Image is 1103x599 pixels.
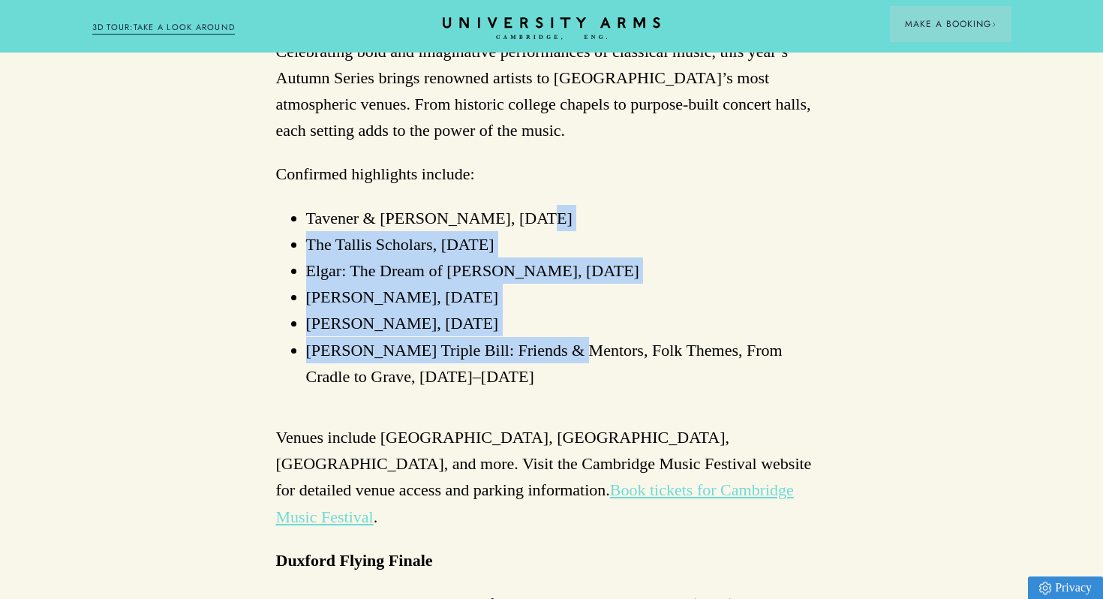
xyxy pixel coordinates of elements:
[991,22,996,27] img: Arrow icon
[443,17,660,41] a: Home
[890,6,1011,42] button: Make a BookingArrow icon
[276,480,794,525] a: Book tickets for Cambridge Music Festival
[306,205,828,231] li: Tavener & [PERSON_NAME], [DATE]
[1028,576,1103,599] a: Privacy
[1039,582,1051,594] img: Privacy
[306,231,828,257] li: The Tallis Scholars, [DATE]
[306,284,828,310] li: [PERSON_NAME], [DATE]
[905,17,996,31] span: Make a Booking
[276,551,433,570] strong: Duxford Flying Finale
[306,310,828,336] li: [PERSON_NAME], [DATE]
[306,337,828,390] li: [PERSON_NAME] Triple Bill: Friends & Mentors, Folk Themes, From Cradle to Grave, [DATE]–[DATE]
[276,38,828,144] p: Celebrating bold and imaginative performances of classical music, this year’s Autumn Series bring...
[92,21,236,35] a: 3D TOUR:TAKE A LOOK AROUND
[306,257,828,284] li: Elgar: The Dream of [PERSON_NAME], [DATE]
[276,161,828,187] p: Confirmed highlights include:
[276,424,828,530] p: Venues include [GEOGRAPHIC_DATA], [GEOGRAPHIC_DATA], [GEOGRAPHIC_DATA], and more. Visit the Cambr...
